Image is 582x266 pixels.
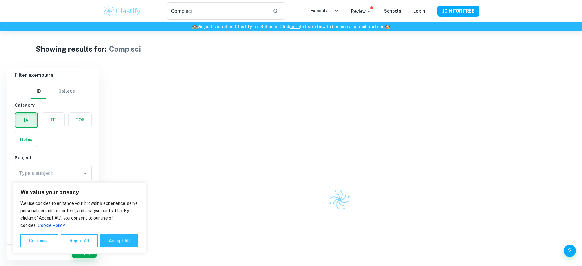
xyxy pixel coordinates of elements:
input: Search for any exemplars... [167,2,268,20]
img: Clastify logo [325,186,353,214]
a: Schools [384,9,401,13]
button: TOK [69,113,91,127]
h6: Subject [15,154,92,161]
button: Accept All [100,234,138,247]
p: Exemplars [310,7,339,14]
button: Notes [15,132,38,147]
button: JOIN FOR FREE [437,6,479,17]
a: Login [413,9,425,13]
p: Review [351,8,372,15]
span: 🏫 [192,24,197,29]
a: here [290,24,300,29]
div: We value your privacy [12,182,147,254]
button: Reject All [61,234,98,247]
p: We value your privacy [20,189,138,196]
h6: Category [15,102,92,109]
button: EE [42,113,64,127]
div: Filter type choice [31,84,75,99]
span: 🏫 [385,24,390,29]
button: College [58,84,75,99]
h1: Comp sci [109,43,141,54]
img: Clastify logo [103,5,142,17]
button: Open [81,169,90,178]
button: IB [31,84,46,99]
button: Customise [20,234,58,247]
h1: Showing results for: [36,43,107,54]
a: Cookie Policy [38,223,65,228]
h6: Filter exemplars [7,67,99,84]
button: Help and Feedback [564,245,576,257]
p: We use cookies to enhance your browsing experience, serve personalised ads or content, and analys... [20,200,138,229]
button: IA [15,113,37,127]
h6: We just launched Clastify for Schools. Click to learn how to become a school partner. [1,23,581,30]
